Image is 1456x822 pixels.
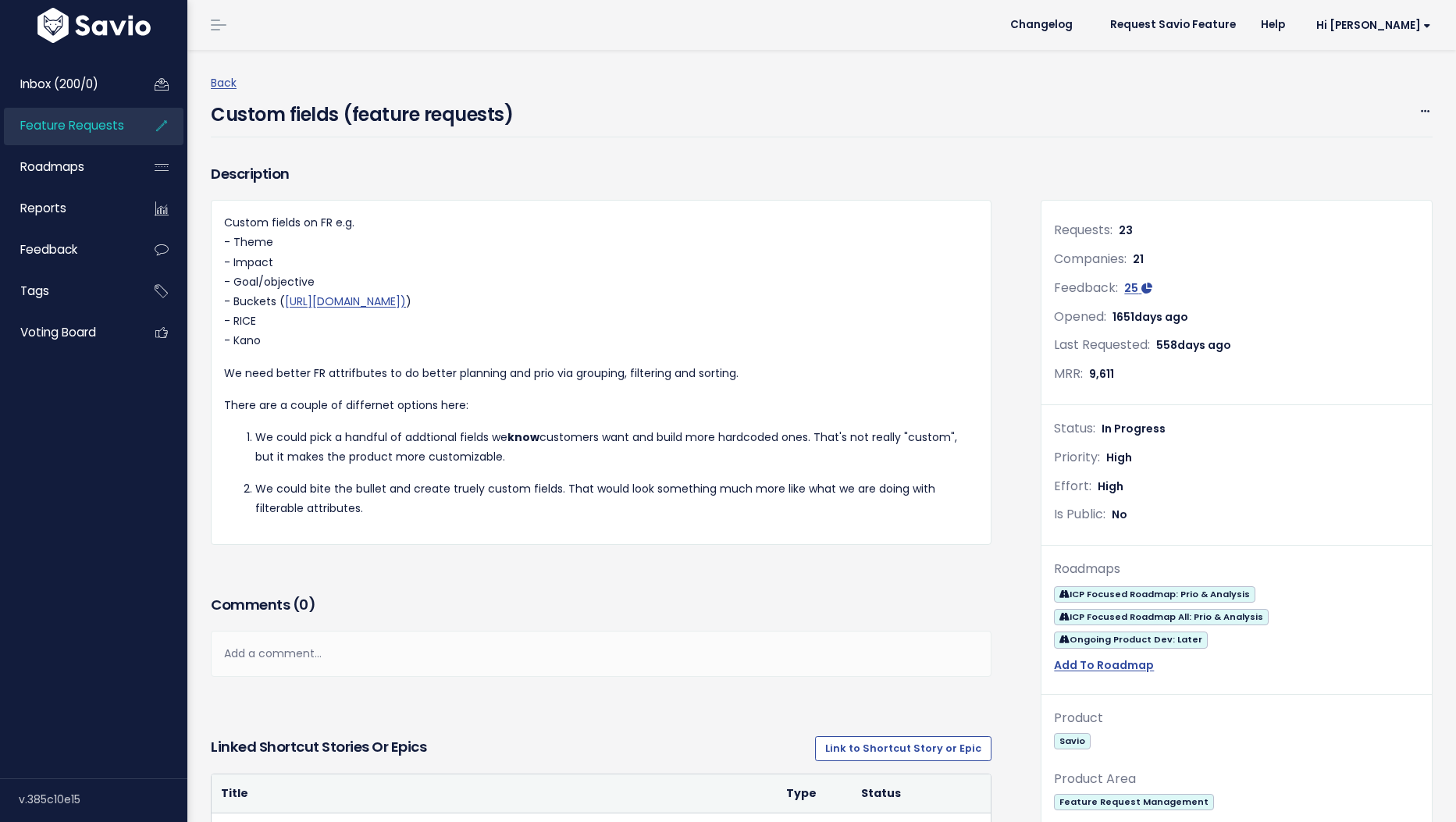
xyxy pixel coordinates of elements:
[4,315,130,351] a: Voting Board
[1054,477,1091,495] span: Effort:
[4,273,130,309] a: Tags
[1054,250,1127,268] span: Companies:
[1054,768,1419,791] div: Product Area
[1054,336,1150,354] span: Last Requested:
[20,76,98,92] span: Inbox (200/0)
[1054,794,1213,810] span: Feature Request Management
[1054,584,1255,603] a: ICP Focused Roadmap: Prio & Analysis
[1089,366,1114,382] span: 9,611
[20,283,49,299] span: Tags
[815,736,991,761] a: Link to Shortcut Story or Epic
[1054,707,1419,730] div: Product
[1098,13,1248,37] a: Request Savio Feature
[1133,251,1144,267] span: 21
[211,93,513,129] h4: Custom fields (feature requests)
[20,200,66,216] span: Reports
[4,232,130,268] a: Feedback
[211,75,237,91] a: Back
[4,149,130,185] a: Roadmaps
[212,774,777,813] th: Title
[1054,629,1207,649] a: Ongoing Product Dev: Later
[224,364,978,383] p: We need better FR attrifbutes to do better planning and prio via grouping, filtering and sorting.
[1134,309,1188,325] span: days ago
[224,213,978,351] p: Custom fields on FR e.g. - Theme - Impact - Goal/objective - Buckets ( ) - RICE - Kano
[1124,280,1138,296] span: 25
[4,190,130,226] a: Reports
[1054,632,1207,648] span: Ongoing Product Dev: Later
[211,163,991,185] h3: Description
[211,736,426,761] h3: Linked Shortcut Stories or Epics
[777,774,853,813] th: Type
[20,158,84,175] span: Roadmaps
[34,8,155,43] img: logo-white.9d6f32f41409.svg
[211,631,991,677] div: Add a comment...
[224,396,978,415] p: There are a couple of differnet options here:
[1119,222,1133,238] span: 23
[20,117,124,133] span: Feature Requests
[1102,421,1166,436] span: In Progress
[1054,586,1255,603] span: ICP Focused Roadmap: Prio & Analysis
[19,779,187,820] div: v.385c10e15
[1054,448,1100,466] span: Priority:
[1156,337,1231,353] span: 558
[1098,479,1123,494] span: High
[1054,656,1154,675] a: Add To Roadmap
[1054,365,1083,383] span: MRR:
[299,595,308,614] span: 0
[4,66,130,102] a: Inbox (200/0)
[20,241,77,258] span: Feedback
[1298,13,1444,37] a: Hi [PERSON_NAME]
[1248,13,1298,37] a: Help
[255,428,978,467] p: We could pick a handful of addtional fields we customers want and build more hardcoded ones. That...
[1054,221,1112,239] span: Requests:
[852,774,948,813] th: Status
[1054,419,1095,437] span: Status:
[285,294,406,309] a: [URL][DOMAIN_NAME])
[1106,450,1132,465] span: High
[1054,279,1118,297] span: Feedback:
[255,479,978,518] p: We could bite the bullet and create truely custom fields. That would look something much more lik...
[1112,507,1127,522] span: No
[1054,505,1105,523] span: Is Public:
[1054,308,1106,326] span: Opened:
[1316,20,1431,31] span: Hi [PERSON_NAME]
[1112,309,1188,325] span: 1651
[211,594,991,616] h3: Comments ( )
[1054,733,1090,749] span: Savio
[1124,280,1152,296] a: 25
[1054,558,1419,581] div: Roadmaps
[1054,609,1268,625] span: ICP Focused Roadmap All: Prio & Analysis
[1054,607,1268,626] a: ICP Focused Roadmap All: Prio & Analysis
[20,324,96,340] span: Voting Board
[4,108,130,144] a: Feature Requests
[507,429,539,445] strong: know
[1010,20,1073,30] span: Changelog
[1177,337,1231,353] span: days ago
